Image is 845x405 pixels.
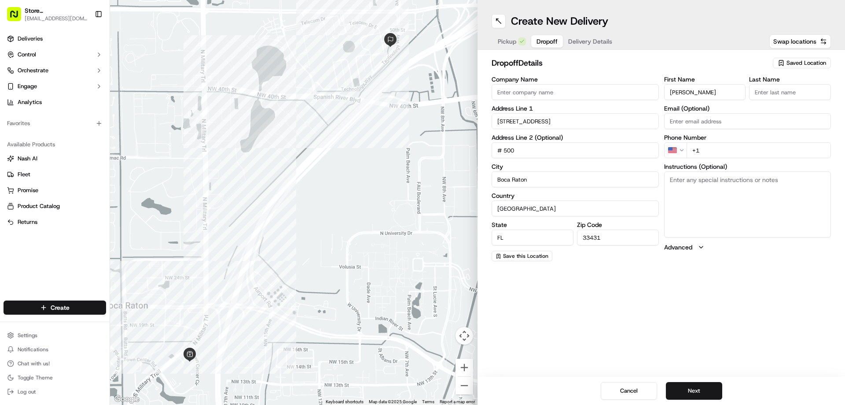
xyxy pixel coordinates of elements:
span: Fleet [18,171,30,178]
input: Got a question? Start typing here... [23,57,158,66]
span: Saved Location [786,59,826,67]
button: Engage [4,79,106,93]
img: Google [112,394,141,405]
a: Deliveries [4,32,106,46]
label: Email (Optional) [664,105,831,111]
h2: dropoff Details [492,57,768,69]
button: Save this Location [492,251,552,261]
a: Fleet [7,171,103,178]
button: Orchestrate [4,63,106,78]
span: Control [18,51,36,59]
a: Product Catalog [7,202,103,210]
span: Notifications [18,346,48,353]
input: Enter last name [749,84,831,100]
a: 💻API Documentation [71,124,145,140]
div: 💻 [74,129,81,136]
button: Cancel [601,382,657,400]
input: Enter address [492,113,659,129]
span: Analytics [18,98,42,106]
button: Store [GEOGRAPHIC_DATA] (Just Salad) [25,6,88,15]
button: Nash AI [4,152,106,166]
p: Welcome 👋 [9,35,160,49]
span: Knowledge Base [18,128,67,137]
button: Returns [4,215,106,229]
span: Pylon [88,149,107,156]
button: Toggle Theme [4,372,106,384]
span: Pickup [498,37,516,46]
input: Enter country [492,201,659,216]
a: Returns [7,218,103,226]
a: Open this area in Google Maps (opens a new window) [112,394,141,405]
button: Control [4,48,106,62]
span: Toggle Theme [18,374,53,381]
label: Country [492,193,659,199]
div: We're available if you need us! [30,93,111,100]
a: Powered byPylon [62,149,107,156]
button: Keyboard shortcuts [326,399,364,405]
a: Analytics [4,95,106,109]
span: Map data ©2025 Google [369,399,417,404]
button: Product Catalog [4,199,106,213]
img: Nash [9,9,26,26]
input: Apartment, suite, unit, etc. [492,142,659,158]
label: Instructions (Optional) [664,163,831,170]
label: State [492,222,573,228]
input: Enter state [492,230,573,245]
span: Nash AI [18,155,37,163]
img: 1736555255976-a54dd68f-1ca7-489b-9aae-adbdc363a1c4 [9,84,25,100]
button: Create [4,301,106,315]
span: Create [51,303,70,312]
span: Dropoff [536,37,558,46]
button: Swap locations [769,34,831,48]
span: Swap locations [773,37,816,46]
span: Engage [18,82,37,90]
span: Chat with us! [18,360,50,367]
button: Notifications [4,343,106,356]
label: City [492,163,659,170]
a: Nash AI [7,155,103,163]
button: Map camera controls [456,327,473,345]
span: Log out [18,388,36,395]
button: Saved Location [773,57,831,69]
input: Enter first name [664,84,746,100]
span: Save this Location [503,253,548,260]
label: Advanced [664,243,692,252]
input: Enter company name [492,84,659,100]
span: Product Catalog [18,202,60,210]
h1: Create New Delivery [511,14,608,28]
span: Delivery Details [568,37,612,46]
label: Zip Code [577,222,659,228]
div: 📗 [9,129,16,136]
button: Next [666,382,722,400]
button: Zoom out [456,377,473,394]
input: Enter city [492,171,659,187]
div: Available Products [4,137,106,152]
label: First Name [664,76,746,82]
span: Orchestrate [18,67,48,74]
label: Company Name [492,76,659,82]
button: Fleet [4,167,106,182]
button: Settings [4,329,106,342]
button: Start new chat [150,87,160,97]
span: Deliveries [18,35,43,43]
button: Log out [4,386,106,398]
input: Enter email address [664,113,831,129]
a: Report a map error [440,399,475,404]
label: Address Line 1 [492,105,659,111]
button: Store [GEOGRAPHIC_DATA] (Just Salad)[EMAIL_ADDRESS][DOMAIN_NAME] [4,4,91,25]
button: Chat with us! [4,357,106,370]
span: Returns [18,218,37,226]
label: Last Name [749,76,831,82]
div: Start new chat [30,84,144,93]
input: Enter zip code [577,230,659,245]
input: Enter phone number [687,142,831,158]
a: Promise [7,186,103,194]
a: 📗Knowledge Base [5,124,71,140]
button: Promise [4,183,106,197]
button: [EMAIL_ADDRESS][DOMAIN_NAME] [25,15,88,22]
span: Settings [18,332,37,339]
button: Zoom in [456,359,473,376]
label: Phone Number [664,134,831,141]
